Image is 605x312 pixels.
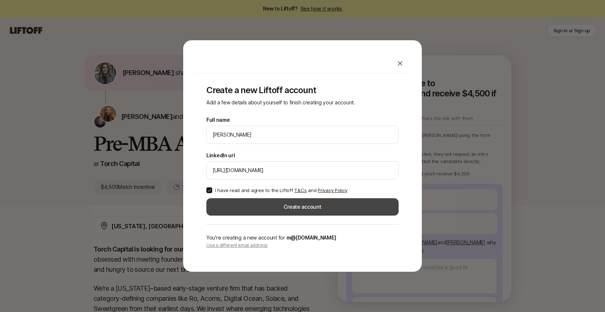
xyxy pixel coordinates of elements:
[206,242,399,249] p: Use a different email address
[206,116,230,124] label: Full name
[294,187,306,193] a: T&Cs
[213,130,392,139] input: e.g. Melanie Perkins
[215,187,347,194] p: I have read and agree to the Liftoff and
[206,85,399,95] p: Create a new Liftoff account
[206,187,212,193] button: I have read and agree to the Liftoff T&Cs and Privacy Policy
[206,198,399,216] button: Create account
[206,151,235,160] label: LinkedIn url
[206,233,399,242] p: You're creating a new account for
[213,166,392,175] input: e.g. https://www.linkedin.com/in/melanie-perkins
[206,98,399,107] p: Add a few details about yourself to finish creating your account.
[318,187,347,193] a: Privacy Policy
[206,145,333,147] p: We'll use [PERSON_NAME] as your preferred name.
[287,234,336,241] span: m@[DOMAIN_NAME]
